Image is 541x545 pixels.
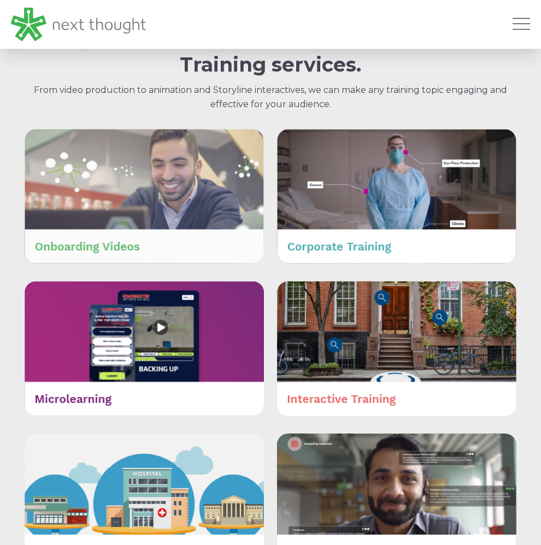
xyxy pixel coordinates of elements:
[25,129,264,264] img: Onboarding Videos
[34,85,507,109] span: From video production to animation and Storyline interactives, we can make any training topic eng...
[25,281,264,416] img: Microlearning (2)
[277,281,516,416] img: Interactive Training (1)
[277,129,516,264] img: Corporate Training
[25,54,516,76] h2: Training services.
[11,8,146,42] img: LG - NextThought Logo
[513,18,530,31] button: Open Mobile Menu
